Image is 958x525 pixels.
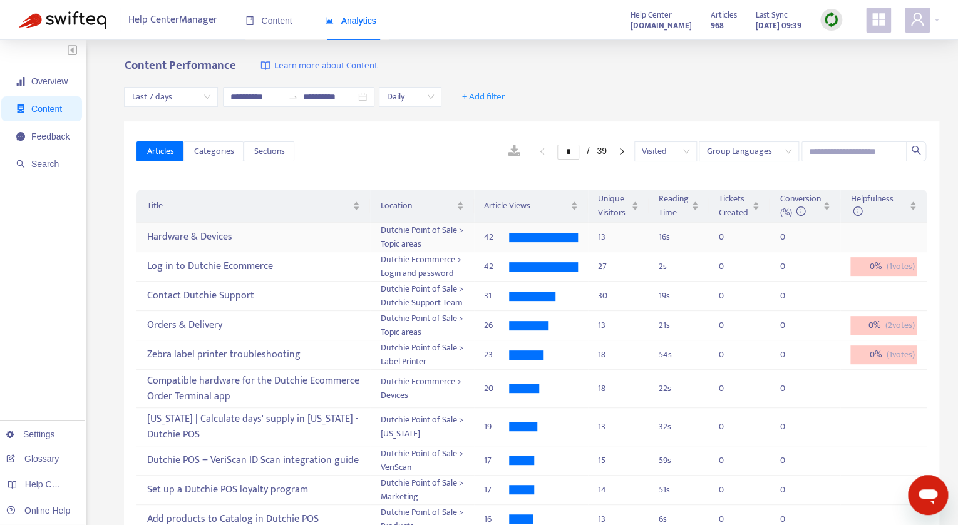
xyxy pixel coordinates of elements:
div: 32 s [659,420,699,434]
div: 0 % [850,316,917,335]
div: 26 [484,319,509,332]
th: Location [370,190,474,223]
span: Sections [254,145,284,158]
button: + Add filter [453,87,515,107]
div: 59 s [659,454,699,467]
li: Previous Page [532,144,552,159]
li: Next Page [612,144,632,159]
img: Swifteq [19,11,106,29]
div: Compatible hardware for the Dutchie Ecommerce Order Terminal app [147,370,360,407]
div: 17 [484,454,509,467]
a: Learn more about Content [260,59,377,73]
td: Dutchie Point of Sale > Topic areas [370,311,474,340]
span: search [911,145,921,155]
span: Group Languages [706,142,791,161]
div: 0 [780,319,805,332]
div: 2 s [659,260,699,273]
div: 0 [780,230,805,244]
span: right [618,148,626,155]
li: 1/39 [557,144,606,159]
span: Help Center [631,8,672,22]
span: Title [147,199,350,213]
div: Contact Dutchie Support [147,286,360,307]
div: Log in to Dutchie Ecommerce [147,257,360,277]
div: 0 % [850,345,917,364]
span: Reading Time [659,192,689,220]
span: area-chart [325,16,334,25]
span: Article Views [484,199,568,213]
td: Dutchie Ecommerce > Devices [370,370,474,408]
div: 0 % [850,257,917,276]
div: 0 [780,289,805,303]
div: Dutchie POS + VeriScan ID Scan integration guide [147,450,360,471]
span: Location [380,199,454,213]
span: ( 2 votes) [885,319,914,332]
span: Visited [642,142,689,161]
span: signal [16,77,25,86]
div: 16 s [659,230,699,244]
div: 0 [780,420,805,434]
span: Unique Visitors [598,192,629,220]
div: 23 [484,348,509,362]
div: 18 [598,348,639,362]
th: Unique Visitors [588,190,649,223]
span: search [16,160,25,168]
div: 0 [780,454,805,467]
strong: [DATE] 09:39 [756,19,801,33]
div: 0 [780,382,805,395]
strong: [DOMAIN_NAME] [631,19,692,33]
div: 13 [598,319,639,332]
span: Articles [711,8,737,22]
span: book [245,16,254,25]
div: 42 [484,260,509,273]
div: 0 [719,319,744,332]
span: ( 1 votes) [886,348,914,362]
button: left [532,144,552,159]
span: Articles [147,145,173,158]
span: Content [245,16,292,26]
span: to [288,92,298,102]
div: 0 [719,230,744,244]
img: sync.dc5367851b00ba804db3.png [823,12,839,28]
span: Help Center Manager [128,8,217,32]
div: 0 [780,348,805,362]
span: swap-right [288,92,298,102]
div: 19 s [659,289,699,303]
td: Dutchie Point of Sale > VeriScan [370,446,474,476]
div: 0 [719,289,744,303]
div: 0 [719,454,744,467]
td: Dutchie Ecommerce > Login and password [370,252,474,282]
div: 42 [484,230,509,244]
td: Dutchie Point of Sale > Dutchie Support Team [370,282,474,311]
div: 31 [484,289,509,303]
button: Articles [136,141,183,161]
span: Categories [193,145,234,158]
a: Online Help [6,506,70,516]
button: right [612,144,632,159]
div: 0 [719,420,744,434]
div: 0 [780,260,805,273]
b: Content Performance [124,56,235,75]
div: 0 [719,348,744,362]
div: Hardware & Devices [147,227,360,248]
div: 27 [598,260,639,273]
span: Daily [386,88,434,106]
div: 54 s [659,348,699,362]
div: 17 [484,483,509,497]
span: message [16,132,25,141]
span: container [16,104,25,113]
div: 20 [484,382,509,395]
span: Last 7 days [131,88,210,106]
td: Dutchie Point of Sale > Topic areas [370,223,474,252]
th: Reading Time [649,190,709,223]
div: 0 [780,483,805,497]
div: 13 [598,420,639,434]
td: Dutchie Point of Sale > Label Printer [370,340,474,370]
span: / [587,146,589,156]
span: Help Centers [25,479,76,489]
div: 22 s [659,382,699,395]
div: 19 [484,420,509,434]
span: + Add filter [462,89,505,104]
a: Glossary [6,454,59,464]
span: Analytics [325,16,376,26]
